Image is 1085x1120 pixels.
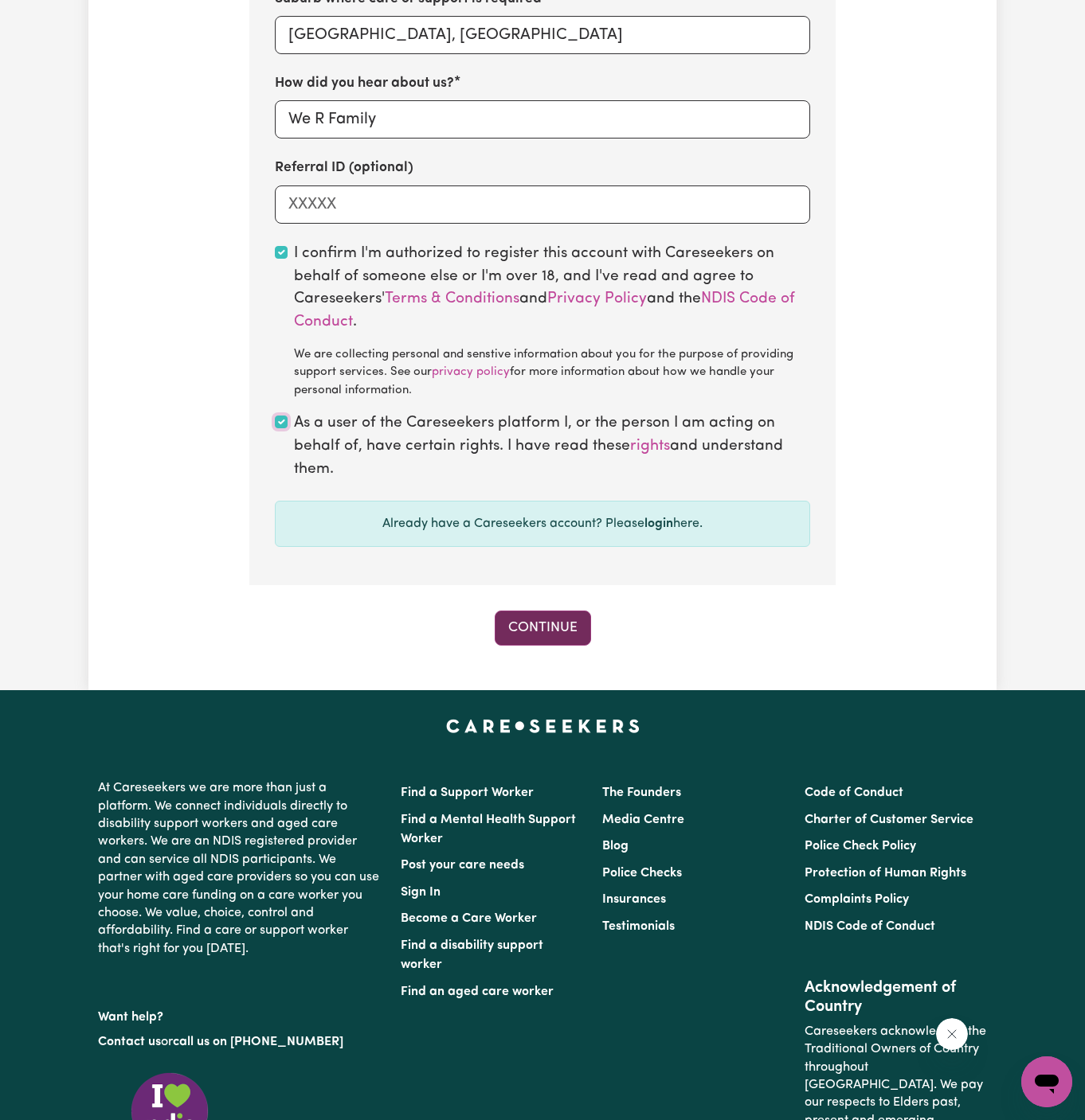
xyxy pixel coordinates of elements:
[401,886,441,899] a: Sign In
[495,611,591,646] button: Continue
[936,1018,968,1050] iframe: Close message
[275,185,810,224] input: XXXXX
[805,840,916,853] a: Police Check Policy
[630,439,670,454] a: rights
[294,243,810,400] label: I confirm I'm authorized to register this account with Careseekers on behalf of someone else or I...
[294,412,810,481] label: As a user of the Careseekers platform I, or the person I am acting on behalf of, have certain rig...
[602,893,666,906] a: Insurances
[432,366,510,378] a: privacy policy
[446,719,640,732] a: Careseekers home page
[805,786,903,799] a: Code of Conduct
[602,840,629,853] a: Blog
[602,867,682,880] a: Police Checks
[401,985,554,998] a: Find an aged care worker
[805,920,935,933] a: NDIS Code of Conduct
[275,100,810,139] input: e.g. Google, word of mouth etc.
[805,814,973,826] a: Charter of Customer Service
[275,158,413,178] label: Referral ID (optional)
[805,867,966,880] a: Protection of Human Rights
[602,786,681,799] a: The Founders
[547,291,647,306] a: Privacy Policy
[275,73,454,94] label: How did you hear about us?
[644,517,673,530] a: login
[805,978,987,1017] h2: Acknowledgement of Country
[98,1002,382,1026] p: Want help?
[275,16,810,54] input: e.g. North Bondi, New South Wales
[10,11,96,24] span: Need any help?
[805,893,909,906] a: Complaints Policy
[401,814,576,845] a: Find a Mental Health Support Worker
[385,291,519,306] a: Terms & Conditions
[294,346,810,400] div: We are collecting personal and senstive information about you for the purpose of providing suppor...
[173,1036,343,1048] a: call us on [PHONE_NUMBER]
[602,814,684,826] a: Media Centre
[98,1036,161,1048] a: Contact us
[98,1027,382,1057] p: or
[275,501,810,547] div: Already have a Careseekers account? Please here.
[401,859,524,872] a: Post your care needs
[98,773,382,964] p: At Careseekers we are more than just a platform. We connect individuals directly to disability su...
[401,939,543,971] a: Find a disability support worker
[602,920,675,933] a: Testimonials
[401,912,537,925] a: Become a Care Worker
[401,786,534,799] a: Find a Support Worker
[1021,1056,1072,1107] iframe: Button to launch messaging window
